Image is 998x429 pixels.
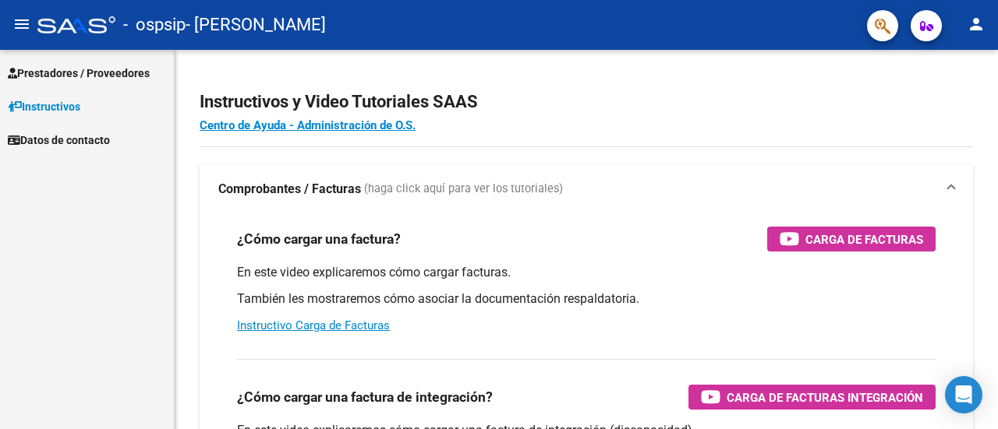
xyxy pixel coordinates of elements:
[237,290,936,308] p: También les mostraremos cómo asociar la documentación respaldatoria.
[237,386,493,408] h3: ¿Cómo cargar una factura de integración?
[688,385,936,410] button: Carga de Facturas Integración
[8,65,150,82] span: Prestadores / Proveedores
[218,181,361,198] strong: Comprobantes / Facturas
[364,181,563,198] span: (haga click aquí para ver los tutoriales)
[967,15,986,33] mat-icon: person
[200,87,973,117] h2: Instructivos y Video Tutoriales SAAS
[186,8,326,42] span: - [PERSON_NAME]
[237,318,390,332] a: Instructivo Carga de Facturas
[123,8,186,42] span: - ospsip
[237,264,936,281] p: En este video explicaremos cómo cargar facturas.
[200,164,973,214] mat-expansion-panel-header: Comprobantes / Facturas (haga click aquí para ver los tutoriales)
[12,15,31,33] mat-icon: menu
[767,227,936,251] button: Carga de Facturas
[805,230,923,249] span: Carga de Facturas
[8,98,80,115] span: Instructivos
[945,376,982,413] div: Open Intercom Messenger
[237,228,401,250] h3: ¿Cómo cargar una factura?
[200,118,416,132] a: Centro de Ayuda - Administración de O.S.
[8,132,110,149] span: Datos de contacto
[727,388,923,407] span: Carga de Facturas Integración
